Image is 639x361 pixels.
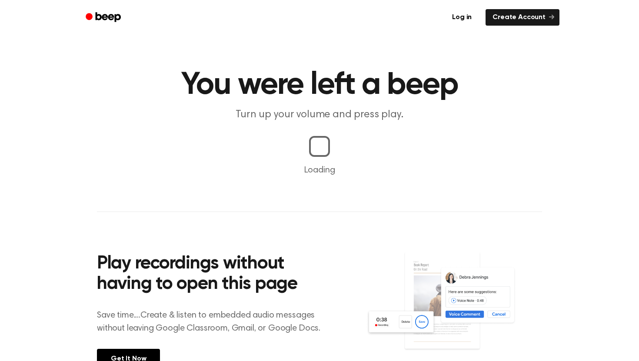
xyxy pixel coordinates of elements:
[486,9,559,26] a: Create Account
[80,9,129,26] a: Beep
[97,309,331,335] p: Save time....Create & listen to embedded audio messages without leaving Google Classroom, Gmail, ...
[97,254,331,295] h2: Play recordings without having to open this page
[97,70,542,101] h1: You were left a beep
[10,164,629,177] p: Loading
[153,108,486,122] p: Turn up your volume and press play.
[443,7,480,27] a: Log in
